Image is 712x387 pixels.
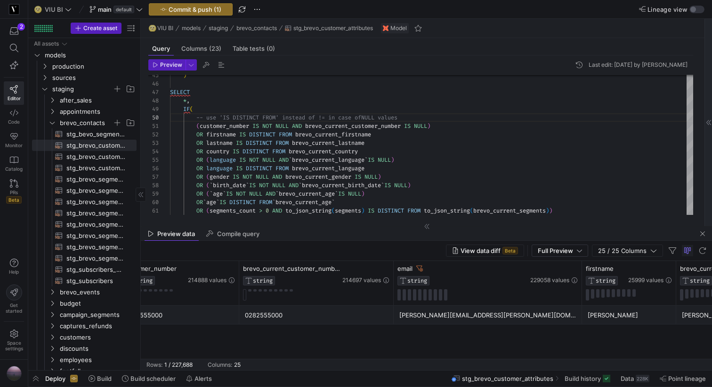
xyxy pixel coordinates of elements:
button: https://storage.googleapis.com/y42-prod-data-exchange/images/VtGnwq41pAtzV0SzErAhijSx9Rgo16q39DKO... [4,363,24,383]
span: Code [8,119,20,125]
span: brevo_current_age [275,198,332,206]
span: AND [289,182,299,189]
div: 58 [148,181,159,190]
span: ` [335,190,338,197]
span: ) [378,173,381,181]
span: OR [196,198,203,206]
span: DISTINCT [249,131,275,138]
span: stg_brevo_segment_computer_order​​​​​​​​​​ [66,174,126,185]
span: segments [335,207,361,214]
span: IS [219,198,226,206]
span: Monitor [5,142,23,148]
span: ` [210,190,213,197]
span: IS [236,139,243,147]
span: IS [233,173,239,181]
a: stg_brevo_segment_sun_corrected​​​​​​​​​​ [32,241,137,253]
div: 55 [148,156,159,164]
span: -- use 'IS DISTINCT FROM' instead of != in case of [196,114,361,121]
div: Press SPACE to select this row. [32,275,137,286]
span: NULL [262,156,275,164]
span: Create asset [83,25,117,32]
div: 2 [17,23,25,31]
button: Getstarted [4,281,24,317]
span: 🌝 [34,6,41,13]
button: Data228K [616,371,654,387]
span: 214697 values [342,277,381,284]
span: ` [246,182,249,189]
span: age [213,190,223,197]
button: 🌝VIU BI [146,23,176,34]
span: brevo_contacts [60,118,113,128]
div: Press SPACE to select this row. [32,140,137,151]
span: NOT [259,182,269,189]
div: Press SPACE to select this row. [32,230,137,241]
span: (0) [267,46,275,52]
div: Press SPACE to select this row. [32,38,137,49]
span: brevo_current_segments [473,207,546,214]
div: 57 [148,173,159,181]
span: brevo_current_firstname [295,131,371,138]
div: Press SPACE to select this row. [32,49,137,61]
span: FROM [259,198,272,206]
span: VIU BI [157,25,173,32]
span: country [206,148,229,155]
span: budget [60,298,135,309]
div: 54 [148,147,159,156]
span: STRING [253,277,273,284]
span: to_json_string [285,207,332,214]
span: ` [216,198,219,206]
span: ` [381,182,384,189]
span: IS [226,190,233,197]
span: customer_number [123,265,177,272]
span: customers [60,332,135,343]
span: Alerts [194,375,212,382]
span: ` [210,182,213,189]
span: staging [52,84,113,95]
div: 60 [148,198,159,206]
span: Editor [8,95,21,101]
button: 2 [4,23,24,39]
button: Build history [560,371,615,387]
span: Full Preview [538,247,573,254]
span: appointments [60,106,135,117]
span: main [98,6,112,13]
span: stg_brevo_customer_attributes [293,25,373,32]
span: ` [332,198,335,206]
span: AND [292,122,302,130]
span: FROM [275,165,289,172]
div: 52 [148,130,159,139]
span: OR [196,182,203,189]
span: stg_bevo_segment_optical_uncorrected​​​​​​​​​​ [66,129,126,140]
span: IS [252,122,259,130]
span: captures_refunds [60,321,135,332]
a: stg_brevo_segment_progressive_order​​​​​​​​​​ [32,207,137,219]
a: stg_bevo_segment_optical_uncorrected​​​​​​​​​​ [32,128,137,140]
span: stg_brevo_segment_sun_uncorrected​​​​​​​​​​ [66,253,126,264]
div: Press SPACE to select this row. [32,72,137,83]
span: default [113,6,134,13]
span: Build history [565,375,601,382]
span: stg_brevo_segment_optical_corrected​​​​​​​​​​ [66,197,126,207]
span: ) [391,156,394,164]
span: IS [384,182,391,189]
div: Press SPACE to select this row. [32,61,137,72]
span: ) [549,207,552,214]
span: Build [97,375,112,382]
div: Press SPACE to select this row. [32,151,137,162]
span: IS [239,131,246,138]
span: brevo_current_birth_date [302,182,381,189]
span: brevo_current_age [279,190,335,197]
span: AND [279,156,289,164]
span: NULL [364,173,378,181]
span: FROM [272,148,285,155]
span: ) [546,207,549,214]
span: NULL [348,190,361,197]
div: Press SPACE to select this row. [32,128,137,140]
span: 229058 values [530,277,569,284]
span: DISTINCT [243,148,269,155]
span: STRING [596,277,615,284]
span: ` [289,156,292,164]
span: DISTINCT [378,207,404,214]
span: NULL [256,173,269,181]
button: Help [4,254,24,279]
